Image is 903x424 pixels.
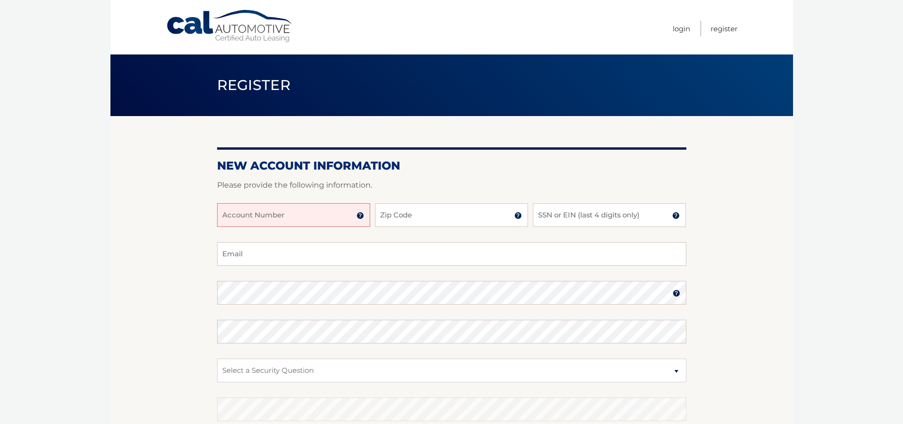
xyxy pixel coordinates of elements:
a: Register [711,21,738,36]
h2: New Account Information [217,159,686,173]
img: tooltip.svg [514,212,522,219]
a: Cal Automotive [166,9,294,43]
span: Register [217,76,291,94]
p: Please provide the following information. [217,179,686,192]
img: tooltip.svg [356,212,364,219]
input: Zip Code [375,203,528,227]
a: Login [673,21,690,36]
img: tooltip.svg [672,212,680,219]
input: Account Number [217,203,370,227]
img: tooltip.svg [673,289,680,297]
input: Email [217,242,686,266]
input: SSN or EIN (last 4 digits only) [533,203,686,227]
